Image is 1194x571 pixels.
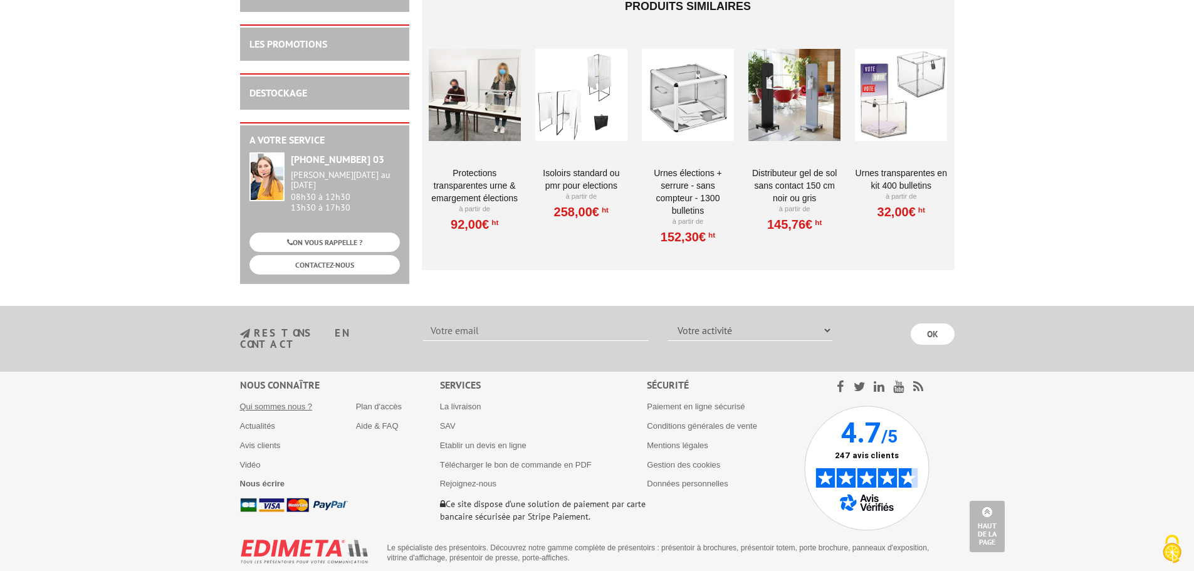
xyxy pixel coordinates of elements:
[812,218,822,227] sup: HT
[1156,533,1188,565] img: Cookies (fenêtre modale)
[647,479,728,488] a: Données personnelles
[356,421,399,431] a: Aide & FAQ
[240,378,440,392] div: Nous connaître
[877,208,925,216] a: 32,00€HT
[440,498,647,523] p: Ce site dispose d’une solution de paiement par carte bancaire sécurisée par Stripe Paiement.
[489,218,498,227] sup: HT
[661,233,715,241] a: 152,30€HT
[855,192,947,202] p: À partir de
[240,421,275,431] a: Actualités
[855,167,947,192] a: Urnes transparentes en kit 400 bulletins
[249,152,285,201] img: widget-service.jpg
[249,233,400,252] a: ON VOUS RAPPELLE ?
[767,221,822,228] a: 145,76€HT
[535,167,627,192] a: ISOLOIRS STANDARD OU PMR POUR ELECTIONS
[429,204,521,214] p: À partir de
[440,421,456,431] a: SAV
[440,378,647,392] div: Services
[647,402,745,411] a: Paiement en ligne sécurisé
[240,460,261,469] a: Vidéo
[249,38,327,50] a: LES PROMOTIONS
[291,170,400,213] div: 08h30 à 12h30 13h30 à 17h30
[356,402,402,411] a: Plan d'accès
[249,135,400,146] h2: A votre service
[748,167,841,204] a: DISTRIBUTEUR GEL DE SOL SANS CONTACT 150 cm NOIR OU GRIS
[748,204,841,214] p: À partir de
[249,255,400,275] a: CONTACTEZ-NOUS
[706,231,715,239] sup: HT
[911,323,955,345] input: OK
[440,441,526,450] a: Etablir un devis en ligne
[599,206,609,214] sup: HT
[240,441,281,450] a: Avis clients
[429,167,521,204] a: Protections Transparentes Urne & Emargement élections
[647,460,720,469] a: Gestion des cookies
[554,208,609,216] a: 258,00€HT
[970,501,1005,552] a: Haut de la page
[647,421,757,431] a: Conditions générales de vente
[240,479,285,488] a: Nous écrire
[291,153,384,165] strong: [PHONE_NUMBER] 03
[240,402,313,411] a: Qui sommes nous ?
[916,206,925,214] sup: HT
[240,328,250,339] img: newsletter.jpg
[423,320,649,341] input: Votre email
[387,543,945,563] p: Le spécialiste des présentoirs. Découvrez notre gamme complète de présentoirs : présentoir à broc...
[804,406,930,531] img: Avis Vérifiés - 4.7 sur 5 - 247 avis clients
[1150,528,1194,571] button: Cookies (fenêtre modale)
[240,328,405,350] h3: restons en contact
[451,221,498,228] a: 92,00€HT
[647,378,804,392] div: Sécurité
[440,479,496,488] a: Rejoignez-nous
[440,402,481,411] a: La livraison
[249,86,307,99] a: DESTOCKAGE
[440,460,592,469] a: Télécharger le bon de commande en PDF
[291,170,400,191] div: [PERSON_NAME][DATE] au [DATE]
[535,192,627,202] p: À partir de
[647,441,708,450] a: Mentions légales
[642,167,734,217] a: Urnes élections + Serrure - Sans compteur - 1300 bulletins
[642,217,734,227] p: À partir de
